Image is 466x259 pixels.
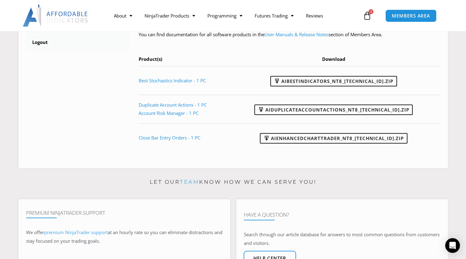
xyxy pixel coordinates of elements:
[201,9,248,23] a: Programming
[26,34,130,50] a: Logout
[353,7,380,25] a: 0
[385,10,437,22] a: MEMBERS AREA
[26,229,44,235] span: We offer
[138,9,201,23] a: NinjaTrader Products
[322,56,345,62] span: Download
[180,179,199,185] a: team
[139,56,162,62] span: Product(s)
[44,229,108,235] a: premium NinjaTrader support
[260,133,407,143] a: AIEnhancedChartTrader_NT8_[TECHNICAL_ID].zip
[445,238,460,253] div: Open Intercom Messenger
[139,77,206,84] a: Best Stochastics Indicator - 1 PC
[244,212,440,218] h4: Have A Question?
[139,110,198,116] a: Account Risk Manager - 1 PC
[108,9,361,23] nav: Menu
[264,31,329,37] a: User Manuals & Release Notes
[26,210,222,216] h4: Premium NinjaTrader Support
[300,9,329,23] a: Reviews
[26,229,222,244] span: at an hourly rate so you can eliminate distractions and stay focused on your trading goals.
[392,14,430,18] span: MEMBERS AREA
[270,76,397,86] a: AIBestIndicators_NT8_[TECHNICAL_ID].zip
[244,230,440,248] p: Search through our article database for answers to most common questions from customers and visit...
[23,5,89,27] img: LogoAI | Affordable Indicators – NinjaTrader
[108,9,138,23] a: About
[368,9,373,14] span: 0
[248,9,300,23] a: Futures Trading
[18,177,448,187] p: Let our know how we can serve you!
[139,102,207,108] a: Duplicate Account Actions - 1 PC
[139,30,440,39] p: You can find documentation for all software products in the section of Members Area.
[139,135,200,141] a: Close Bar Entry Orders - 1 PC
[254,104,413,115] a: AIDuplicateAccountActions_NT8_[TECHNICAL_ID].zip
